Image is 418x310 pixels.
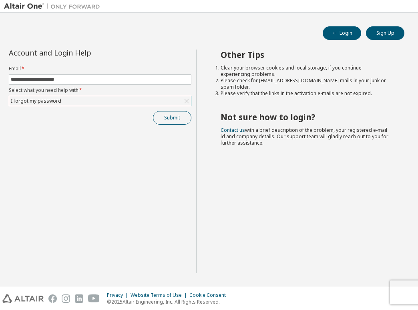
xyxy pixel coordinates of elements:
div: Website Terms of Use [131,292,189,298]
div: Cookie Consent [189,292,231,298]
img: facebook.svg [48,294,57,303]
li: Please verify that the links in the activation e-mails are not expired. [221,90,390,97]
div: Privacy [107,292,131,298]
label: Email [9,66,191,72]
p: © 2025 Altair Engineering, Inc. All Rights Reserved. [107,298,231,305]
h2: Other Tips [221,50,390,60]
img: linkedin.svg [75,294,83,303]
button: Sign Up [366,26,404,40]
h2: Not sure how to login? [221,112,390,122]
li: Please check for [EMAIL_ADDRESS][DOMAIN_NAME] mails in your junk or spam folder. [221,77,390,90]
img: altair_logo.svg [2,294,44,303]
div: I forgot my password [9,96,191,106]
button: Submit [153,111,191,125]
div: Account and Login Help [9,50,155,56]
span: with a brief description of the problem, your registered e-mail id and company details. Our suppo... [221,127,388,146]
div: I forgot my password [10,97,62,105]
button: Login [323,26,361,40]
img: instagram.svg [62,294,70,303]
label: Select what you need help with [9,87,191,93]
li: Clear your browser cookies and local storage, if you continue experiencing problems. [221,65,390,77]
a: Contact us [221,127,245,133]
img: youtube.svg [88,294,100,303]
img: Altair One [4,2,104,10]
